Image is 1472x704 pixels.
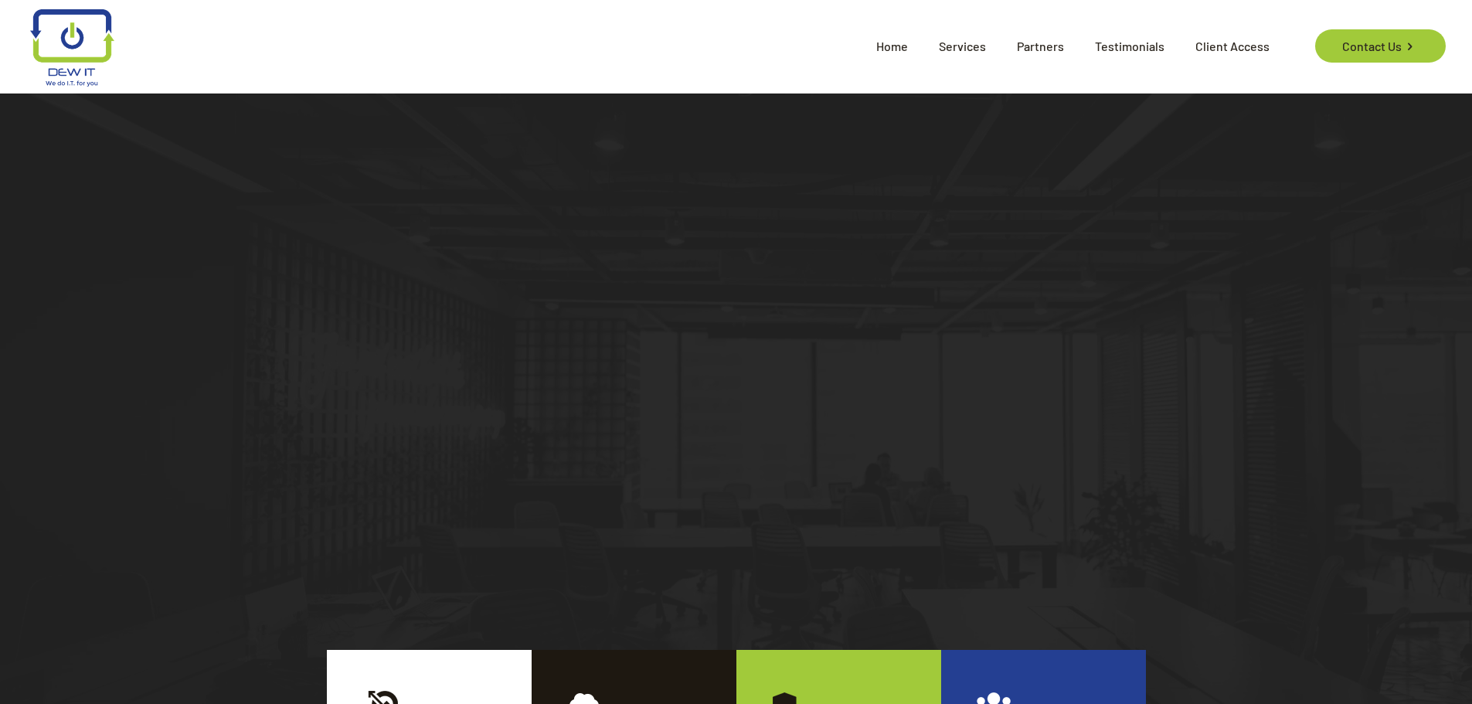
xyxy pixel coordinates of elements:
[1079,23,1180,70] span: Testimonials
[923,23,1001,70] span: Services
[1315,29,1446,63] a: Contact Us
[861,23,923,70] span: Home
[1001,23,1079,70] span: Partners
[30,9,114,87] img: logo
[1180,23,1285,70] span: Client Access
